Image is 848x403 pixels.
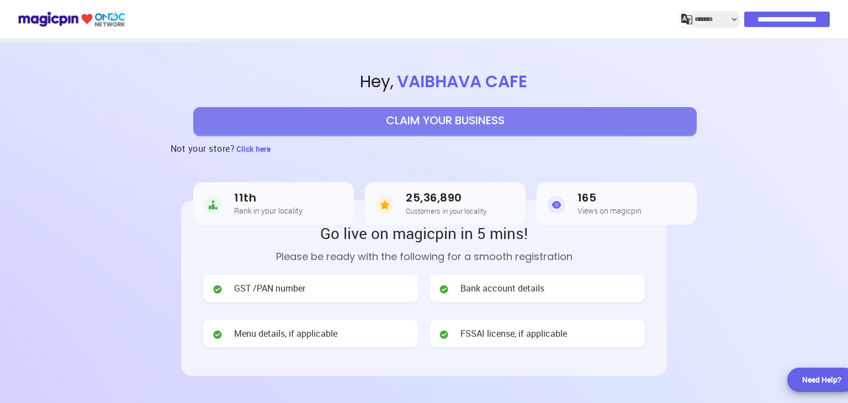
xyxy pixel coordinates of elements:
[577,192,642,204] h3: 165
[193,107,697,135] button: CLAIM YOUR BUSINESS
[681,14,692,25] img: j2MGCQAAAABJRU5ErkJggg==
[234,282,305,295] span: GST /PAN number
[460,327,567,340] span: FSSAI license, if applicable
[406,192,486,204] h3: 25,36,890
[171,135,235,162] h3: Not your store?
[234,206,303,215] h5: Rank in your locality
[212,284,223,295] img: check
[438,284,449,295] img: check
[394,70,531,93] span: VAIBHAVA CAFE
[406,207,486,215] h5: Customers in your locality
[203,222,645,243] h2: Go live on magicpin in 5 mins!
[18,9,125,29] img: ondc-logo-new-small.8a59708e.svg
[234,327,337,340] span: Menu details, if applicable
[236,144,271,154] span: Click here
[43,70,848,94] span: Hey ,
[376,194,394,216] img: Customers
[460,282,544,295] span: Bank account details
[577,206,642,215] h5: Views on magicpin
[203,249,645,264] p: Please be ready with the following for a smooth registration
[212,329,223,340] img: check
[802,374,841,385] div: Need Help?
[204,194,222,216] img: Rank
[438,329,449,340] img: check
[548,194,565,216] img: Views
[234,192,303,204] h3: 11th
